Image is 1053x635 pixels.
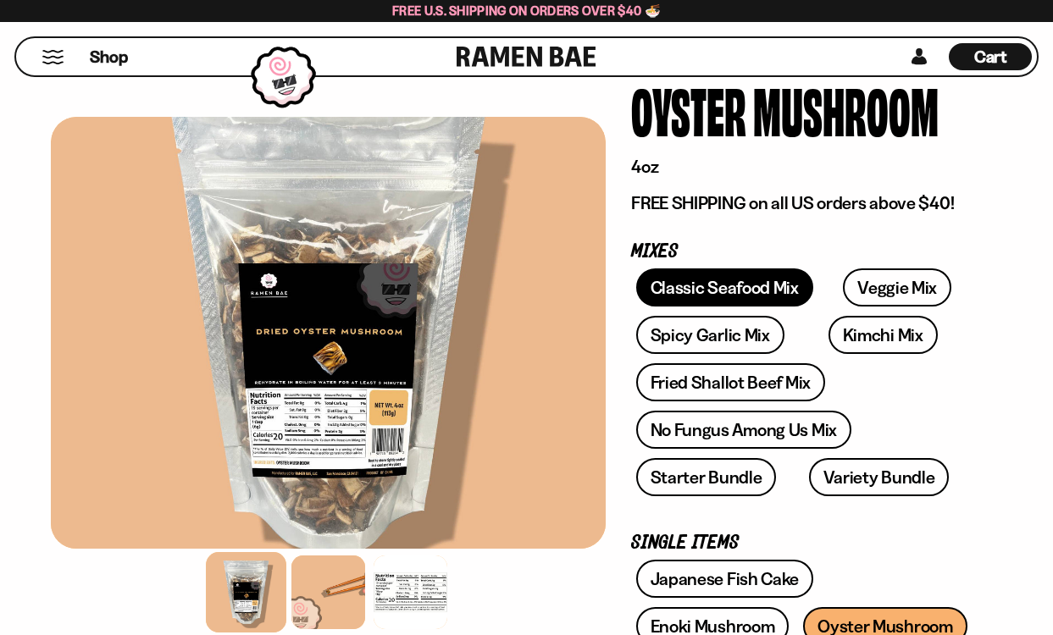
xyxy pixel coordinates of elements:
span: Cart [974,47,1007,67]
span: Free U.S. Shipping on Orders over $40 🍜 [392,3,661,19]
div: Oyster [631,78,746,141]
a: Shop [90,43,128,70]
a: No Fungus Among Us Mix [636,411,851,449]
p: 4oz [631,156,977,178]
a: Classic Seafood Mix [636,268,813,306]
a: Japanese Fish Cake [636,560,814,598]
a: Variety Bundle [809,458,950,496]
button: Mobile Menu Trigger [42,50,64,64]
div: Mushroom [753,78,939,141]
a: Spicy Garlic Mix [636,316,784,354]
a: Kimchi Mix [829,316,938,354]
a: Veggie Mix [843,268,951,306]
a: Starter Bundle [636,458,777,496]
a: Fried Shallot Beef Mix [636,363,825,401]
p: Single Items [631,535,977,551]
div: Cart [949,38,1032,75]
p: FREE SHIPPING on all US orders above $40! [631,192,977,214]
p: Mixes [631,244,977,260]
span: Shop [90,46,128,69]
